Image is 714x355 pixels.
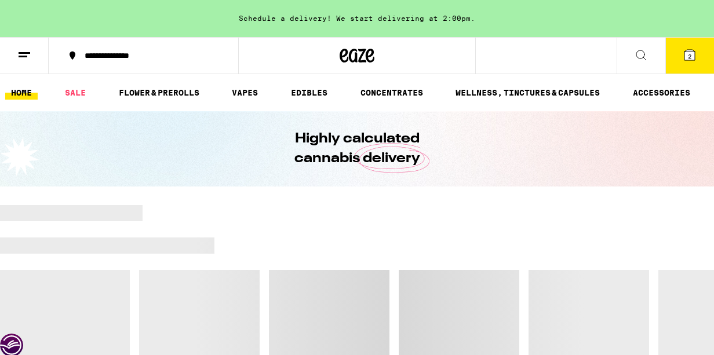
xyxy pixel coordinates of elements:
a: WELLNESS, TINCTURES & CAPSULES [450,86,606,100]
h1: Highly calculated cannabis delivery [261,129,453,169]
span: 2 [688,53,691,60]
a: HOME [5,86,38,100]
a: CONCENTRATES [355,86,429,100]
a: SALE [59,86,92,100]
a: FLOWER & PREROLLS [113,86,205,100]
a: VAPES [226,86,264,100]
a: EDIBLES [285,86,333,100]
button: 2 [665,38,714,74]
a: ACCESSORIES [627,86,696,100]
